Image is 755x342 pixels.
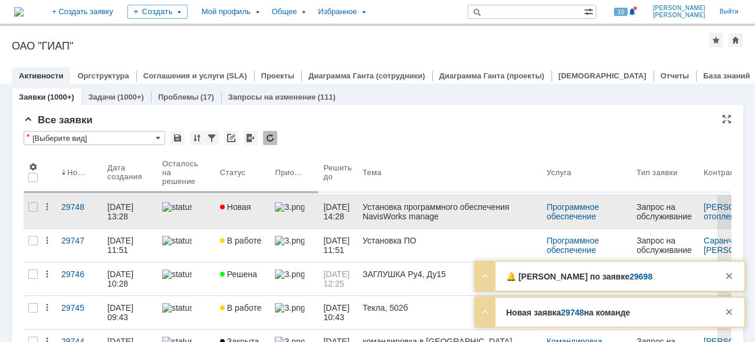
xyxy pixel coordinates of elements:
[205,131,219,145] div: Фильтрация...
[220,303,261,313] span: В работе
[275,269,304,279] img: 3.png
[47,93,74,101] div: (1000+)
[61,303,98,313] div: 29745
[584,5,596,17] span: Расширенный поиск
[103,262,157,295] a: [DATE] 10:28
[722,269,736,283] div: Закрыть
[661,71,690,80] a: Отчеты
[653,5,705,12] span: [PERSON_NAME]
[88,93,116,101] a: Задачи
[42,269,52,279] div: Действия
[275,202,304,212] img: 3.png
[220,236,261,245] span: В работе
[478,269,492,283] div: Развернуть
[478,305,492,319] div: Развернуть
[103,229,157,262] a: [DATE] 11:51
[14,7,24,17] a: Перейти на домашнюю страницу
[318,93,336,101] div: (111)
[117,93,144,101] div: (1000+)
[220,202,251,212] span: Новая
[263,131,277,145] div: Обновлять список
[629,272,652,281] a: 29698
[547,236,602,255] a: Программное обеспечение
[215,296,271,329] a: В работе
[42,303,52,313] div: Действия
[275,236,304,245] img: 3.png
[728,33,743,47] div: Сделать домашней страницей
[215,150,271,195] th: Статус
[162,269,192,279] img: statusbar-100 (1).png
[561,308,584,317] a: 29748
[547,168,572,177] div: Услуга
[19,71,63,80] a: Активности
[270,262,319,295] a: 3.png
[27,133,29,141] div: Настройки списка отличаются от сохраненных в виде
[275,168,304,177] div: Приоритет
[704,168,746,177] div: Контрагент
[703,71,750,80] a: База знаний
[559,71,646,80] a: [DEMOGRAPHIC_DATA]
[57,150,103,195] th: Номер
[215,262,271,295] a: Решена
[107,303,136,322] div: [DATE] 09:43
[632,150,699,195] th: Тип заявки
[61,236,98,245] div: 29747
[157,195,215,228] a: statusbar-100 (1).png
[157,150,215,195] th: Осталось на решение
[722,114,731,124] div: На всю страницу
[319,262,357,295] a: [DATE] 12:25
[358,296,542,329] a: Текла, 502б
[358,262,542,295] a: ЗАГЛУШКА Ру4, Ду15
[358,229,542,262] a: Установка ПО
[107,163,143,181] div: Дата создания
[319,296,357,329] a: [DATE] 10:43
[614,8,628,16] span: 10
[61,269,98,279] div: 29746
[653,12,705,19] span: [PERSON_NAME]
[127,5,188,19] div: Создать
[215,195,271,228] a: Новая
[323,303,352,322] span: [DATE] 10:43
[42,202,52,212] div: Действия
[107,269,136,288] div: [DATE] 10:28
[632,229,699,262] a: Запрос на обслуживание
[67,168,88,177] div: Номер
[220,168,245,177] div: Статус
[319,195,357,228] a: [DATE] 14:28
[547,202,602,221] a: Программное обеспечение
[709,33,723,47] div: Добавить в избранное
[506,308,630,317] strong: Новая заявка на команде
[261,71,294,80] a: Проекты
[162,236,192,245] img: statusbar-100 (1).png
[24,114,93,126] span: Все заявки
[323,202,352,221] span: [DATE] 14:28
[244,131,258,145] div: Экспорт списка
[162,159,201,186] div: Осталось на решение
[439,71,544,80] a: Диаграмма Ганта (проекты)
[323,163,353,181] div: Решить до
[323,269,352,288] span: [DATE] 12:25
[19,93,45,101] a: Заявки
[57,296,103,329] a: 29745
[542,150,632,195] th: Услуга
[57,262,103,295] a: 29746
[363,303,537,313] div: Текла, 502б
[170,131,185,145] div: Сохранить вид
[162,202,192,212] img: statusbar-100 (1).png
[632,195,699,228] a: Запрос на обслуживание
[103,150,157,195] th: Дата создания
[28,162,38,172] span: Настройки
[107,236,136,255] div: [DATE] 11:51
[636,168,677,177] div: Тип заявки
[158,93,199,101] a: Проблемы
[363,236,537,245] div: Установка ПО
[363,168,382,177] div: Тема
[42,236,52,245] div: Действия
[12,40,709,52] div: ОАО "ГИАП"
[57,195,103,228] a: 29748
[506,272,652,281] strong: 🔔 [PERSON_NAME] по заявке
[5,9,568,24] h1: HTTP Status 404 – Не найдено
[228,93,316,101] a: Запросы на изменение
[323,236,352,255] span: [DATE] 11:51
[270,229,319,262] a: 3.png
